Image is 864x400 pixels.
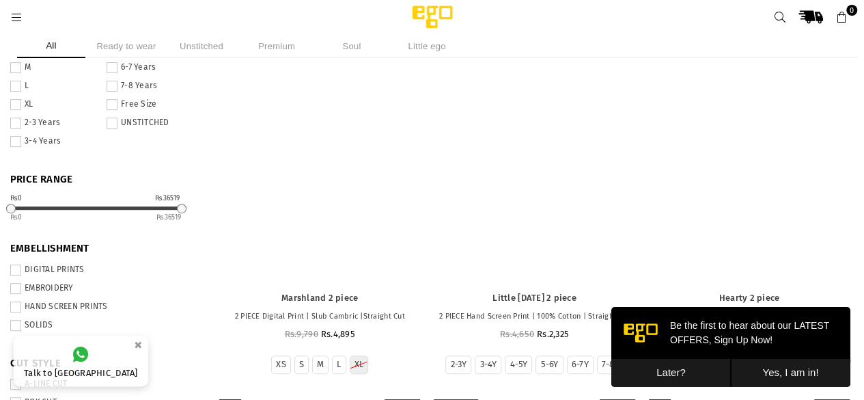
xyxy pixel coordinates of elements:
label: 2-3 Years [10,118,98,129]
span: Rs.9,790 [285,329,318,339]
div: ₨36519 [155,195,180,202]
p: 2 PIECE Digital Print | Slub Cambric |Straight Cut [223,311,417,323]
span: Rs.4,650 [500,329,534,339]
p: 2 PIECE Hand Screen Print | 100% Cotton | Straight Cut [437,311,631,323]
ins: 0 [10,213,23,222]
label: HAND SCREEN PRINTS [10,302,195,312]
label: M [317,359,324,371]
ins: 36519 [156,213,181,222]
label: M [10,62,98,73]
li: All [17,34,85,58]
label: UNSTITCHED [107,118,195,129]
label: 2-3Y [450,359,466,371]
label: 6-7Y [572,359,589,371]
label: 3-4Y [479,359,497,371]
label: SOLIDS [10,320,195,331]
li: Unstitched [167,34,236,58]
li: Ready to wear [92,34,161,58]
a: Hearty 2 piece [652,293,846,304]
div: ₨0 [10,195,23,202]
li: Premium [242,34,311,58]
label: 5-6Y [540,359,558,371]
label: L [337,359,341,371]
label: L [10,81,98,92]
label: XS [276,359,286,371]
span: 0 [846,5,857,16]
label: XL [10,99,98,110]
label: 3-4 Years [10,136,98,147]
label: Free Size [107,99,195,110]
button: × [130,334,146,356]
label: 6-7 Years [107,62,195,73]
span: Rs.4,895 [321,329,355,339]
a: Talk to [GEOGRAPHIC_DATA] [14,336,148,386]
button: Yes, I am in! [120,52,239,80]
iframe: webpush-onsite [611,307,850,386]
li: Little ego [393,34,461,58]
label: DIGITAL PRINTS [10,265,195,276]
a: Little [DATE] 2 piece [437,293,631,304]
a: Marshland 2 piece [223,293,417,304]
img: Ego [374,3,490,31]
label: A-LINE CUT [10,379,195,390]
span: PRICE RANGE [10,173,195,187]
label: XL [354,359,364,371]
a: Search [768,5,792,29]
li: Soul [318,34,386,58]
span: Rs.2,325 [537,329,569,339]
label: S [299,359,304,371]
label: 7-8Y [602,359,619,371]
span: CUT STYLE [10,357,195,371]
span: EMBELLISHMENT [10,242,195,256]
label: 4-5Y [510,359,527,371]
label: EMBROIDERY [10,283,195,294]
a: 0 [829,5,854,29]
a: Menu [4,12,29,22]
label: 7-8 Years [107,81,195,92]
